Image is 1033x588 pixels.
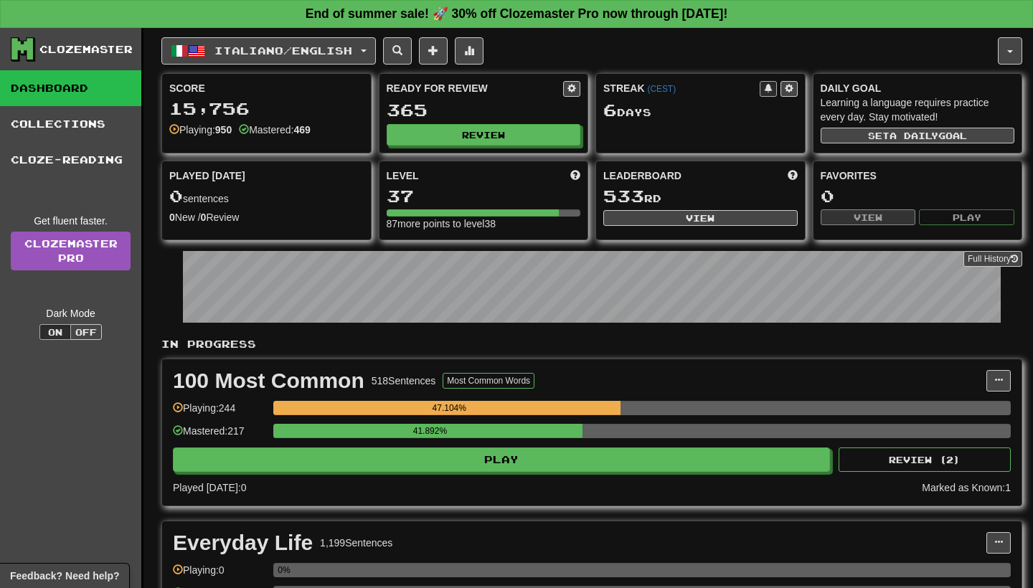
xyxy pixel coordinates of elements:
[320,536,392,550] div: 1,199 Sentences
[39,324,71,340] button: On
[821,187,1015,205] div: 0
[603,186,644,206] span: 533
[169,212,175,223] strong: 0
[278,424,582,438] div: 41.892%
[821,209,916,225] button: View
[387,101,581,119] div: 365
[10,569,119,583] span: Open feedback widget
[11,214,131,228] div: Get fluent faster.
[372,374,436,388] div: 518 Sentences
[306,6,728,21] strong: End of summer sale! 🚀 30% off Clozemaster Pro now through [DATE]!
[443,373,534,389] button: Most Common Words
[173,482,246,493] span: Played [DATE]: 0
[839,447,1011,472] button: Review (2)
[603,169,681,183] span: Leaderboard
[169,100,364,118] div: 15,756
[383,37,412,65] button: Search sentences
[169,81,364,95] div: Score
[387,81,564,95] div: Ready for Review
[570,169,580,183] span: Score more points to level up
[603,100,617,120] span: 6
[11,306,131,321] div: Dark Mode
[821,128,1015,143] button: Seta dailygoal
[603,101,798,120] div: Day s
[161,37,376,65] button: Italiano/English
[293,124,310,136] strong: 469
[173,401,266,425] div: Playing: 244
[239,123,311,137] div: Mastered:
[173,370,364,392] div: 100 Most Common
[169,123,232,137] div: Playing:
[169,187,364,206] div: sentences
[215,124,232,136] strong: 950
[455,37,484,65] button: More stats
[173,447,830,472] button: Play
[788,169,798,183] span: This week in points, UTC
[647,84,676,94] a: (CEST)
[11,232,131,270] a: ClozemasterPro
[169,186,183,206] span: 0
[603,81,760,95] div: Streak
[387,187,581,205] div: 37
[821,81,1015,95] div: Daily Goal
[919,209,1014,225] button: Play
[214,44,352,57] span: Italiano / English
[169,210,364,224] div: New / Review
[278,401,621,415] div: 47.104%
[922,480,1011,495] div: Marked as Known: 1
[963,251,1022,267] button: Full History
[161,337,1022,351] p: In Progress
[387,169,419,183] span: Level
[603,210,798,226] button: View
[173,532,313,554] div: Everyday Life
[419,37,448,65] button: Add sentence to collection
[821,95,1015,124] div: Learning a language requires practice every day. Stay motivated!
[173,563,266,587] div: Playing: 0
[387,124,581,146] button: Review
[387,217,581,231] div: 87 more points to level 38
[821,169,1015,183] div: Favorites
[70,324,102,340] button: Off
[890,131,938,141] span: a daily
[39,42,133,57] div: Clozemaster
[201,212,207,223] strong: 0
[169,169,245,183] span: Played [DATE]
[173,424,266,447] div: Mastered: 217
[603,187,798,206] div: rd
